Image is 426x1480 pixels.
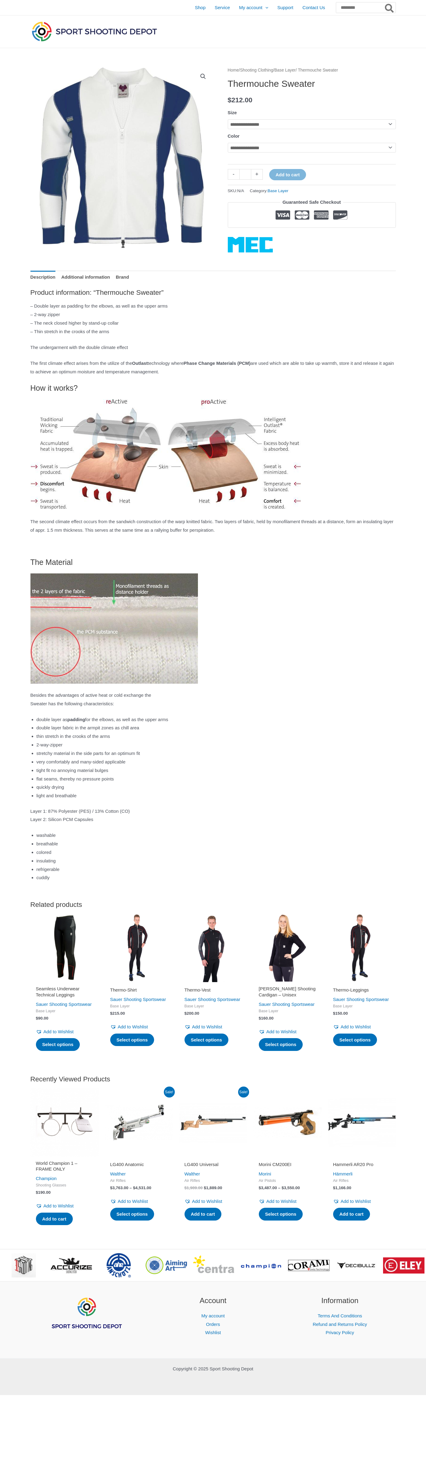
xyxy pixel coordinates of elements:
[30,1088,99,1157] img: WORLD CHAMPION 1
[110,1186,113,1190] span: $
[110,1004,167,1009] span: Base Layer
[269,169,306,180] button: Add to cart
[192,1199,222,1204] span: Add to Wishlist
[36,986,93,998] h2: Seamless Underwear Technical Leggings
[259,1016,274,1020] bdi: 160.00
[133,1186,136,1190] span: $
[30,691,396,708] p: Besides the advantages of active heat or cold exchange the Sweater has the following characterist...
[164,1087,175,1098] span: Sale!
[36,1038,80,1051] a: Select options for “Seamless Underwear Technical Leggings”
[284,1312,396,1337] nav: Information
[37,791,396,800] li: light and breathable
[30,557,396,567] h3: The Material
[118,1024,148,1029] span: Add to Wishlist
[333,1186,351,1190] bdi: 1,166.00
[110,987,167,995] a: Thermo-Shirt
[341,1024,371,1029] span: Add to Wishlist
[318,1313,362,1318] a: Terms And Conditions
[185,1208,221,1221] a: Add to cart: “LG400 Universal”
[110,1178,167,1183] span: Air Rifles
[37,758,396,766] li: very comfortably and many-sided applicable
[37,724,396,732] li: double layer fabric in the armpit zones as chill area
[228,169,239,180] a: -
[333,1171,353,1176] a: Hämmerli
[30,914,99,982] img: Seamless Underwear Technical Leggings
[37,831,396,840] li: washable
[228,96,232,104] span: $
[110,1011,113,1016] span: $
[185,987,242,995] a: Thermo-Vest
[326,1330,354,1335] a: Privacy Policy
[228,110,237,115] label: Size
[37,775,396,783] li: flat seams, thereby no pressure points
[333,1011,336,1016] span: $
[37,783,396,791] li: quickly drying
[259,1038,303,1051] a: Select options for “Sauer Shooting Cardigan - Unisex”
[110,1171,126,1176] a: Walther
[36,1183,93,1188] span: Shooting Glasses
[110,1208,154,1221] a: Select options for “LG400 Anatomic”
[259,1171,271,1176] a: Morini
[259,1009,316,1014] span: Base Layer
[185,1004,242,1009] span: Base Layer
[228,187,244,195] span: SKU:
[110,997,166,1002] a: Sauer Shooting Sportswear
[259,1161,316,1170] a: Morini CM200EI
[37,848,396,857] li: colored
[37,749,396,758] li: stretchy material in the side parts for an optimum fit
[253,1088,322,1157] img: CM200EI
[204,1186,222,1190] bdi: 1,889.00
[259,986,316,998] h2: [PERSON_NAME] Shooting Cardigan – Unisex
[30,1075,396,1084] h2: Recently Viewed Products
[259,1197,297,1206] a: Add to Wishlist
[37,857,396,865] li: insulating
[37,865,396,874] li: refrigerable
[250,187,288,195] span: Category:
[268,189,288,193] a: Base Layer
[228,133,240,139] label: Color
[157,1295,269,1337] aside: Footer Widget 2
[30,343,396,352] p: The undergarment with the double climate effect
[110,1197,148,1206] a: Add to Wishlist
[259,1186,277,1190] bdi: 3,487.00
[259,1016,261,1020] span: $
[259,986,316,1000] a: [PERSON_NAME] Shooting Cardigan – Unisex
[37,732,396,741] li: thin stretch in the crooks of the arms
[30,1295,142,1344] aside: Footer Widget 1
[333,1023,371,1031] a: Add to Wishlist
[184,361,251,366] strong: Phase Change Materials (PCM)
[266,1029,297,1034] span: Add to Wishlist
[133,1186,151,1190] bdi: 4,531.00
[185,997,240,1002] a: Sauer Shooting Sportswear
[67,717,85,722] strong: padding
[30,288,396,297] h2: Product information: “Thermouche Sweater”
[105,1088,173,1157] img: LG400 Anatomic
[333,1161,390,1168] h2: Hammerli AR20 Pro
[251,169,263,180] a: +
[157,1295,269,1306] h2: Account
[333,1011,348,1016] bdi: 150.00
[333,1208,370,1221] a: Add to cart: “Hammerli AR20 Pro”
[185,1161,242,1168] h2: LG400 Universal
[30,517,396,534] p: The second climate effect occurs from the sandwich construction of the warp knitted fabric. Two l...
[328,1088,396,1157] img: Hämmerli AR20 Pro
[36,1016,38,1020] span: $
[37,873,396,882] li: cuddly
[383,1257,424,1274] img: brand logo
[206,1322,220,1327] a: Orders
[36,1176,57,1181] a: Champion
[284,1295,396,1306] h2: Information
[228,68,239,72] a: Home
[333,1186,336,1190] span: $
[185,1023,222,1031] a: Add to Wishlist
[157,1312,269,1337] nav: Account
[116,271,129,284] a: Brand
[228,237,273,252] a: MEC
[36,1213,73,1225] a: Add to cart: “World Champion 1 - FRAME ONLY”
[228,96,252,104] bdi: 212.00
[259,1027,297,1036] a: Add to Wishlist
[333,1161,390,1170] a: Hammerli AR20 Pro
[341,1199,371,1204] span: Add to Wishlist
[185,1034,229,1046] a: Select options for “Thermo-Vest”
[185,1197,222,1206] a: Add to Wishlist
